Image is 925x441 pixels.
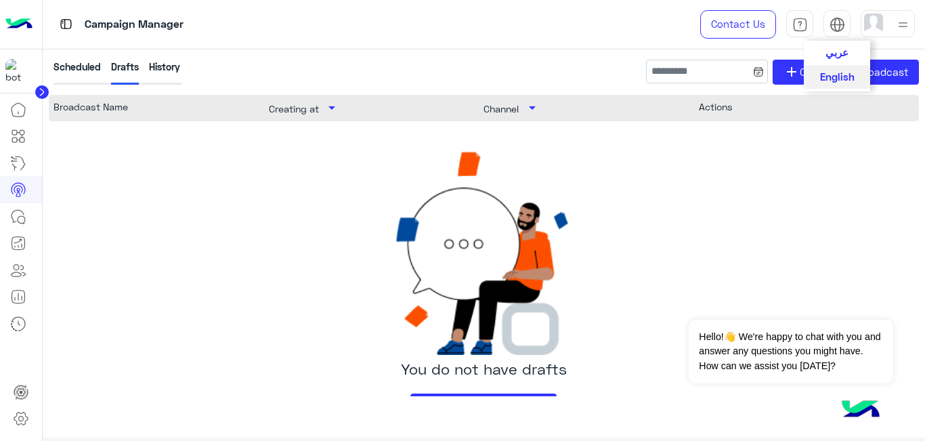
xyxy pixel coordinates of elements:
[804,65,870,89] button: English
[53,100,269,116] div: Broadcast Name
[269,103,319,114] span: Creating at
[804,41,870,65] button: عربي
[49,360,920,378] p: You do not have drafts
[700,10,776,39] a: Contact Us
[519,100,545,116] span: arrow_drop_down
[895,16,911,33] img: profile
[786,10,813,39] a: tab
[820,70,855,83] span: English
[5,10,33,39] img: Logo
[382,152,585,355] img: no apps
[783,64,800,80] span: add
[483,103,519,114] span: Channel
[410,394,557,419] a: addCreate New Broadcast
[85,16,184,34] p: Campaign Manager
[864,14,883,33] img: userImage
[111,60,139,85] div: Drafts
[319,100,345,116] span: arrow_drop_down
[773,60,919,85] a: addCreate New Broadcast
[58,16,74,33] img: tab
[800,64,908,80] span: Create New Broadcast
[53,60,101,85] div: Scheduled
[149,60,180,85] div: History
[689,320,892,383] span: Hello!👋 We're happy to chat with you and answer any questions you might have. How can we assist y...
[837,387,884,434] img: hulul-logo.png
[5,59,30,83] img: 2010332039205153
[699,100,914,116] div: Actions
[830,17,845,33] img: tab
[825,46,848,58] span: عربي
[792,17,808,33] img: tab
